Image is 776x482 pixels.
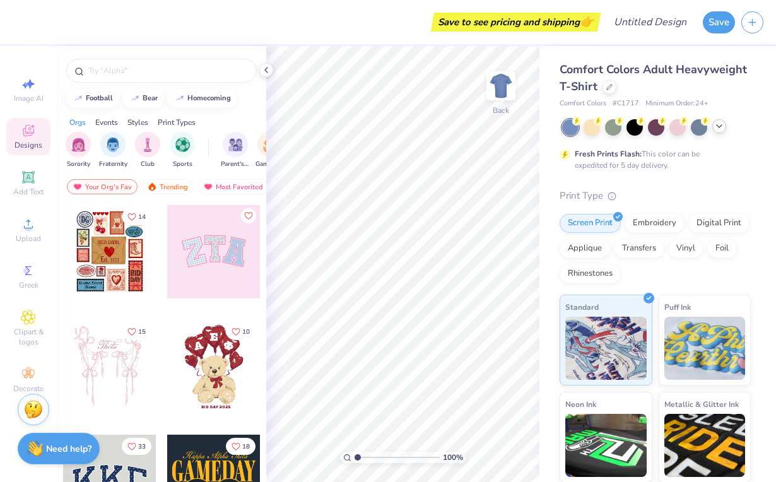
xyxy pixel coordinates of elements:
[16,233,41,244] span: Upload
[226,438,256,455] button: Like
[141,138,155,152] img: Club Image
[221,132,250,169] div: filter for Parent's Weekend
[434,13,597,32] div: Save to see pricing and shipping
[158,117,196,128] div: Print Types
[122,438,151,455] button: Like
[263,138,278,152] img: Game Day Image
[560,264,621,283] div: Rhinestones
[560,98,606,109] span: Comfort Colors
[613,98,639,109] span: # C1717
[138,214,146,220] span: 14
[99,160,127,169] span: Fraternity
[73,182,83,191] img: most_fav.gif
[86,95,113,102] div: football
[241,208,256,223] button: Like
[560,189,751,203] div: Print Type
[493,105,509,116] div: Back
[95,117,118,128] div: Events
[99,132,127,169] button: filter button
[66,132,91,169] div: filter for Sorority
[14,93,44,103] span: Image AI
[66,89,119,108] button: football
[560,214,621,233] div: Screen Print
[221,160,250,169] span: Parent's Weekend
[221,132,250,169] button: filter button
[66,132,91,169] button: filter button
[123,89,163,108] button: bear
[187,95,231,102] div: homecoming
[242,329,250,335] span: 10
[580,14,594,29] span: 👉
[141,160,155,169] span: Club
[170,132,195,169] button: filter button
[13,384,44,394] span: Decorate
[565,397,596,411] span: Neon Ink
[130,95,140,102] img: trend_line.gif
[443,452,463,463] span: 100 %
[147,182,157,191] img: trending.gif
[226,323,256,340] button: Like
[67,179,138,194] div: Your Org's Fav
[575,148,730,171] div: This color can be expedited for 5 day delivery.
[141,179,194,194] div: Trending
[197,179,269,194] div: Most Favorited
[256,132,285,169] button: filter button
[703,11,735,33] button: Save
[664,317,746,380] img: Puff Ink
[256,132,285,169] div: filter for Game Day
[175,138,190,152] img: Sports Image
[688,214,750,233] div: Digital Print
[135,132,160,169] button: filter button
[15,140,42,150] span: Designs
[707,239,737,258] div: Foil
[560,239,610,258] div: Applique
[664,397,739,411] span: Metallic & Glitter Ink
[168,89,237,108] button: homecoming
[87,64,249,77] input: Try "Alpha"
[138,444,146,450] span: 33
[122,208,151,225] button: Like
[67,160,90,169] span: Sorority
[69,117,86,128] div: Orgs
[560,62,747,94] span: Comfort Colors Adult Heavyweight T-Shirt
[6,327,50,347] span: Clipart & logos
[565,317,647,380] img: Standard
[135,132,160,169] div: filter for Club
[565,414,647,477] img: Neon Ink
[668,239,703,258] div: Vinyl
[106,138,120,152] img: Fraternity Image
[138,329,146,335] span: 15
[173,160,192,169] span: Sports
[99,132,127,169] div: filter for Fraternity
[170,132,195,169] div: filter for Sports
[19,280,38,290] span: Greek
[13,187,44,197] span: Add Text
[565,300,599,314] span: Standard
[575,149,642,159] strong: Fresh Prints Flash:
[228,138,243,152] img: Parent's Weekend Image
[614,239,664,258] div: Transfers
[143,95,158,102] div: bear
[645,98,708,109] span: Minimum Order: 24 +
[127,117,148,128] div: Styles
[71,138,86,152] img: Sorority Image
[122,323,151,340] button: Like
[664,300,691,314] span: Puff Ink
[664,414,746,477] img: Metallic & Glitter Ink
[175,95,185,102] img: trend_line.gif
[73,95,83,102] img: trend_line.gif
[625,214,685,233] div: Embroidery
[203,182,213,191] img: most_fav.gif
[488,73,514,98] img: Back
[46,443,91,455] strong: Need help?
[604,9,697,35] input: Untitled Design
[256,160,285,169] span: Game Day
[242,444,250,450] span: 18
